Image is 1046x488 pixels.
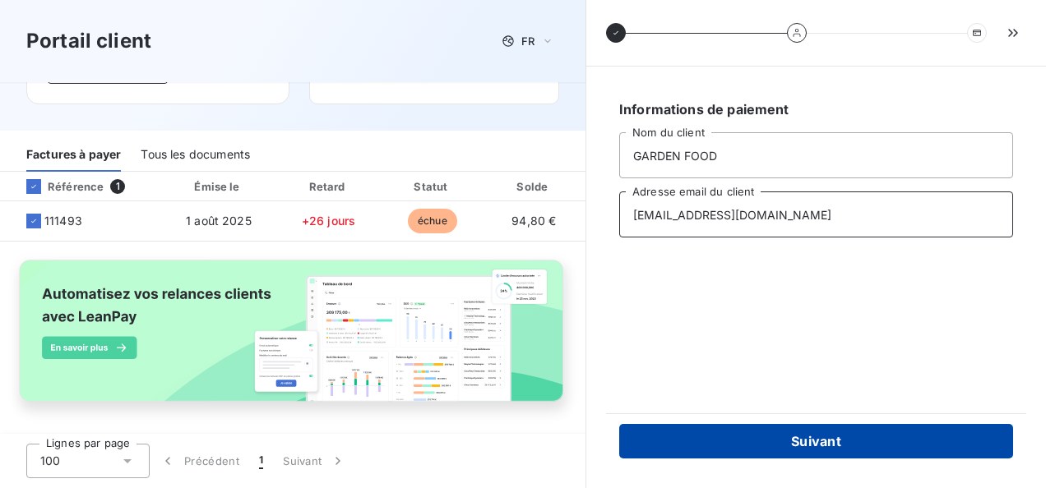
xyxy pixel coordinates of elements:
[619,424,1013,458] button: Suivant
[384,178,480,195] div: Statut
[141,137,250,172] div: Tous les documents
[249,444,273,478] button: 1
[164,178,272,195] div: Émise le
[44,213,82,229] span: 111493
[7,251,579,426] img: banner
[150,444,249,478] button: Précédent
[13,179,104,194] div: Référence
[280,178,378,195] div: Retard
[521,35,535,48] span: FR
[40,453,60,469] span: 100
[408,209,457,233] span: échue
[259,453,263,469] span: 1
[26,137,121,172] div: Factures à payer
[26,26,151,56] h3: Portail client
[619,132,1013,178] input: placeholder
[511,214,556,228] span: 94,80 €
[110,179,125,194] span: 1
[619,99,1013,119] h6: Informations de paiement
[619,191,1013,237] input: placeholder
[487,178,581,195] div: Solde
[302,214,355,228] span: +26 jours
[273,444,356,478] button: Suivant
[186,214,252,228] span: 1 août 2025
